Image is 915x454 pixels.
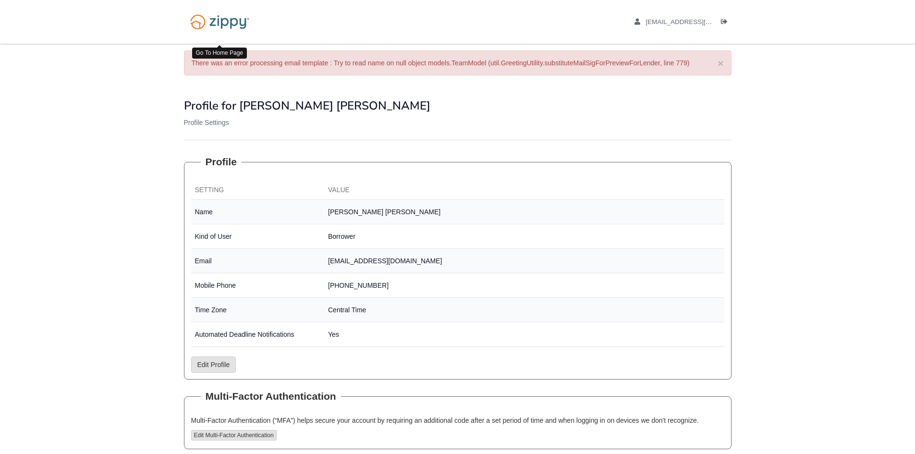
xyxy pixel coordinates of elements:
[191,273,325,298] td: Mobile Phone
[646,18,756,25] span: fabylopez94@gmail.com
[324,273,724,298] td: [PHONE_NUMBER]
[324,322,724,347] td: Yes
[184,10,256,34] img: Logo
[192,48,247,59] div: Go To Home Page
[201,389,341,404] legend: Multi-Factor Authentication
[634,18,756,28] a: edit profile
[324,181,724,200] th: Value
[324,200,724,224] td: [PERSON_NAME] [PERSON_NAME]
[191,298,325,322] td: Time Zone
[718,58,723,68] button: ×
[201,155,242,169] legend: Profile
[191,224,325,249] td: Kind of User
[324,249,724,273] td: [EMAIL_ADDRESS][DOMAIN_NAME]
[324,224,724,249] td: Borrower
[184,118,732,127] p: Profile Settings
[184,99,732,112] h1: Profile for [PERSON_NAME] [PERSON_NAME]
[721,18,732,28] a: Log out
[324,298,724,322] td: Central Time
[191,356,236,373] a: Edit Profile
[191,416,724,425] p: Multi-Factor Authentication (“MFA”) helps secure your account by requiring an additional code aft...
[184,50,732,75] div: There was an error processing email template : Try to read name on null object models.TeamModel (...
[191,249,325,273] td: Email
[191,322,325,347] td: Automated Deadline Notifications
[191,200,325,224] td: Name
[191,181,325,200] th: Setting
[191,430,277,441] button: Edit Multi-Factor Authentication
